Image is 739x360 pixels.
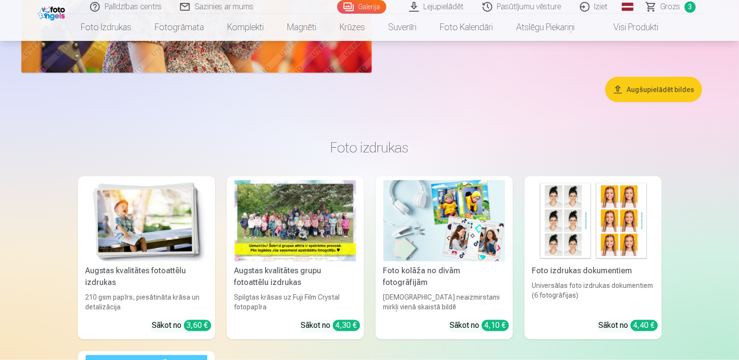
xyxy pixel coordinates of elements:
[383,180,505,262] img: Foto kolāža no divām fotogrāfijām
[184,320,211,331] div: 3,60 €
[301,320,360,332] div: Sākot no
[275,14,328,41] a: Magnēti
[586,14,670,41] a: Visi produkti
[231,293,360,312] div: Spilgtas krāsas uz Fuji Film Crystal fotopapīra
[216,14,275,41] a: Komplekti
[376,176,513,340] a: Foto kolāža no divām fotogrāfijāmFoto kolāža no divām fotogrāfijām[DEMOGRAPHIC_DATA] neaizmirstam...
[532,180,654,262] img: Foto izdrukas dokumentiem
[152,320,211,332] div: Sākot no
[450,320,509,332] div: Sākot no
[333,320,360,331] div: 4,30 €
[605,77,702,102] button: Augšupielādēt bildes
[428,14,505,41] a: Foto kalendāri
[82,293,211,312] div: 210 gsm papīrs, piesātināta krāsa un detalizācija
[82,265,211,289] div: Augstas kvalitātes fotoattēlu izdrukas
[78,176,215,340] a: Augstas kvalitātes fotoattēlu izdrukasAugstas kvalitātes fotoattēlu izdrukas210 gsm papīrs, piesā...
[231,265,360,289] div: Augstas kvalitātes grupu fotoattēlu izdrukas
[631,320,658,331] div: 4,40 €
[379,265,509,289] div: Foto kolāža no divām fotogrāfijām
[505,14,586,41] a: Atslēgu piekariņi
[599,320,658,332] div: Sākot no
[528,281,658,312] div: Universālas foto izdrukas dokumentiem (6 fotogrāfijas)
[377,14,428,41] a: Suvenīri
[38,4,68,20] img: /fa1
[379,293,509,312] div: [DEMOGRAPHIC_DATA] neaizmirstami mirkļi vienā skaistā bildē
[482,320,509,331] div: 4,10 €
[524,176,662,340] a: Foto izdrukas dokumentiemFoto izdrukas dokumentiemUniversālas foto izdrukas dokumentiem (6 fotogr...
[143,14,216,41] a: Fotogrāmata
[86,139,654,157] h3: Foto izdrukas
[86,180,207,262] img: Augstas kvalitātes fotoattēlu izdrukas
[69,14,143,41] a: Foto izdrukas
[685,1,696,13] span: 3
[528,265,658,277] div: Foto izdrukas dokumentiem
[661,1,681,13] span: Grozs
[328,14,377,41] a: Krūzes
[227,176,364,340] a: Augstas kvalitātes grupu fotoattēlu izdrukasSpilgtas krāsas uz Fuji Film Crystal fotopapīraSākot ...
